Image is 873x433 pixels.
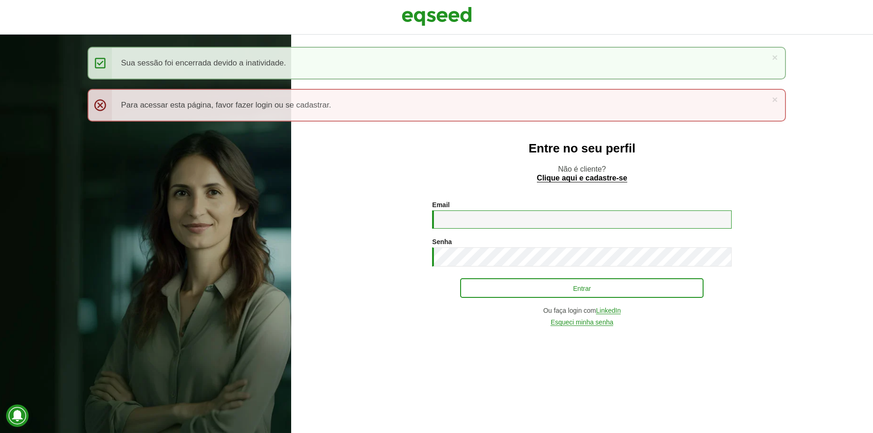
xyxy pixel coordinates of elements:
button: Entrar [460,278,704,298]
label: Email [432,202,449,208]
a: Clique aqui e cadastre-se [537,174,627,182]
a: Esqueci minha senha [550,319,613,326]
label: Senha [432,238,452,245]
div: Sua sessão foi encerrada devido a inatividade. [88,47,786,79]
a: × [772,94,778,104]
a: × [772,52,778,62]
h2: Entre no seu perfil [310,142,854,155]
div: Para acessar esta página, favor fazer login ou se cadastrar. [88,89,786,122]
p: Não é cliente? [310,165,854,182]
div: Ou faça login com [432,307,732,314]
a: LinkedIn [596,307,621,314]
img: EqSeed Logo [402,5,472,28]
